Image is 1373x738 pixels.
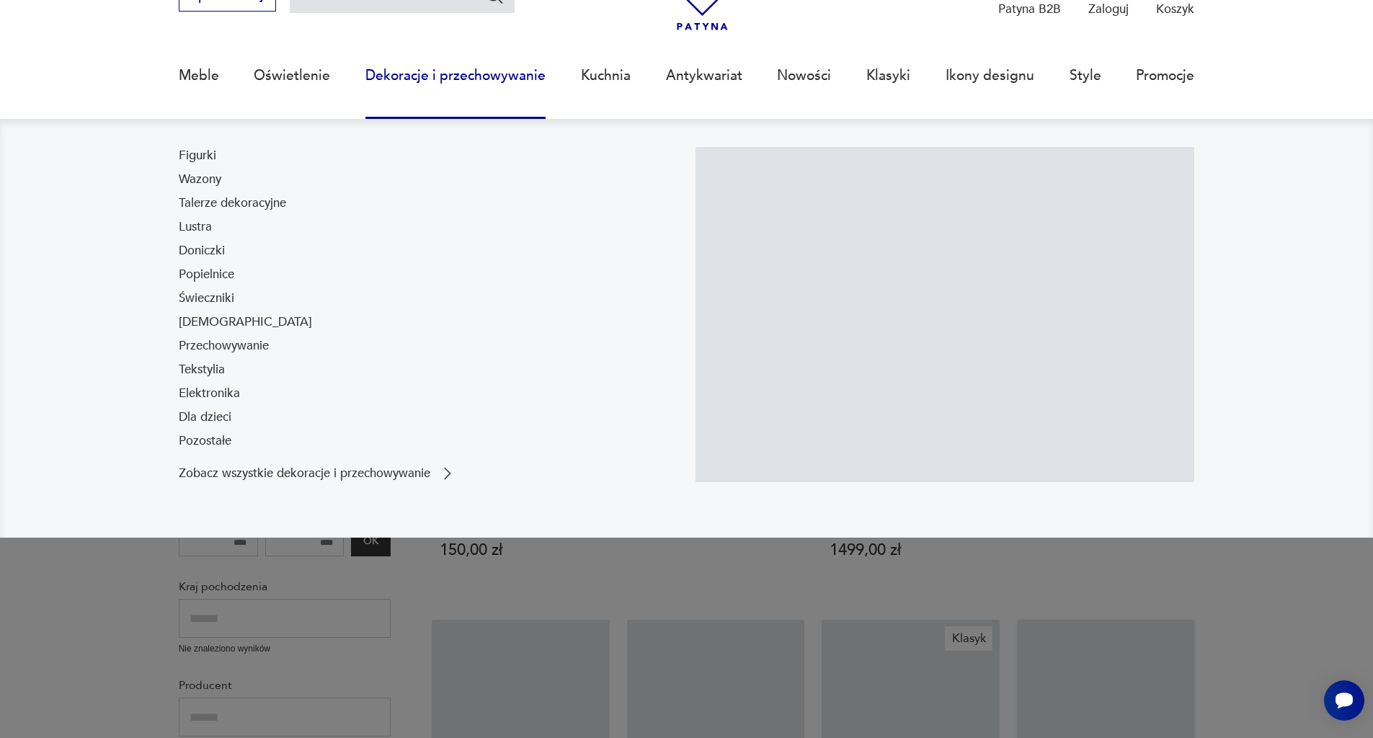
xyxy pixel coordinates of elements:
[365,43,546,109] a: Dekoracje i przechowywanie
[179,218,212,236] a: Lustra
[254,43,330,109] a: Oświetlenie
[179,290,234,307] a: Świeczniki
[777,43,831,109] a: Nowości
[179,465,456,482] a: Zobacz wszystkie dekoracje i przechowywanie
[179,409,231,426] a: Dla dzieci
[179,385,240,402] a: Elektronika
[1088,1,1129,17] p: Zaloguj
[179,432,231,450] a: Pozostałe
[1070,43,1101,109] a: Style
[581,43,631,109] a: Kuchnia
[179,361,225,378] a: Tekstylia
[179,242,225,259] a: Doniczki
[666,43,742,109] a: Antykwariat
[1324,680,1364,721] iframe: Smartsupp widget button
[1136,43,1194,109] a: Promocje
[179,314,312,331] a: [DEMOGRAPHIC_DATA]
[179,147,216,164] a: Figurki
[946,43,1034,109] a: Ikony designu
[179,171,221,188] a: Wazony
[998,1,1061,17] p: Patyna B2B
[179,43,219,109] a: Meble
[179,468,430,479] p: Zobacz wszystkie dekoracje i przechowywanie
[866,43,910,109] a: Klasyki
[179,266,234,283] a: Popielnice
[179,195,286,212] a: Talerze dekoracyjne
[179,337,269,355] a: Przechowywanie
[1156,1,1194,17] p: Koszyk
